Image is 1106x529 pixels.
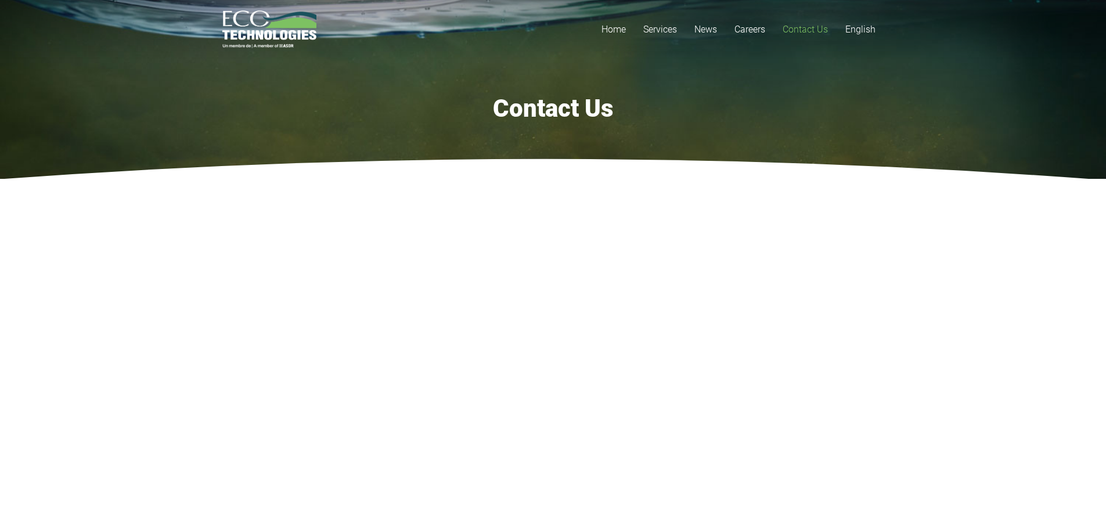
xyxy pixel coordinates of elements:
[845,24,876,35] span: English
[783,24,828,35] span: Contact Us
[643,24,677,35] span: Services
[222,94,884,123] h1: Contact Us
[734,24,765,35] span: Careers
[694,24,717,35] span: News
[222,10,317,48] a: logo_EcoTech_ASDR_RGB
[601,24,626,35] span: Home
